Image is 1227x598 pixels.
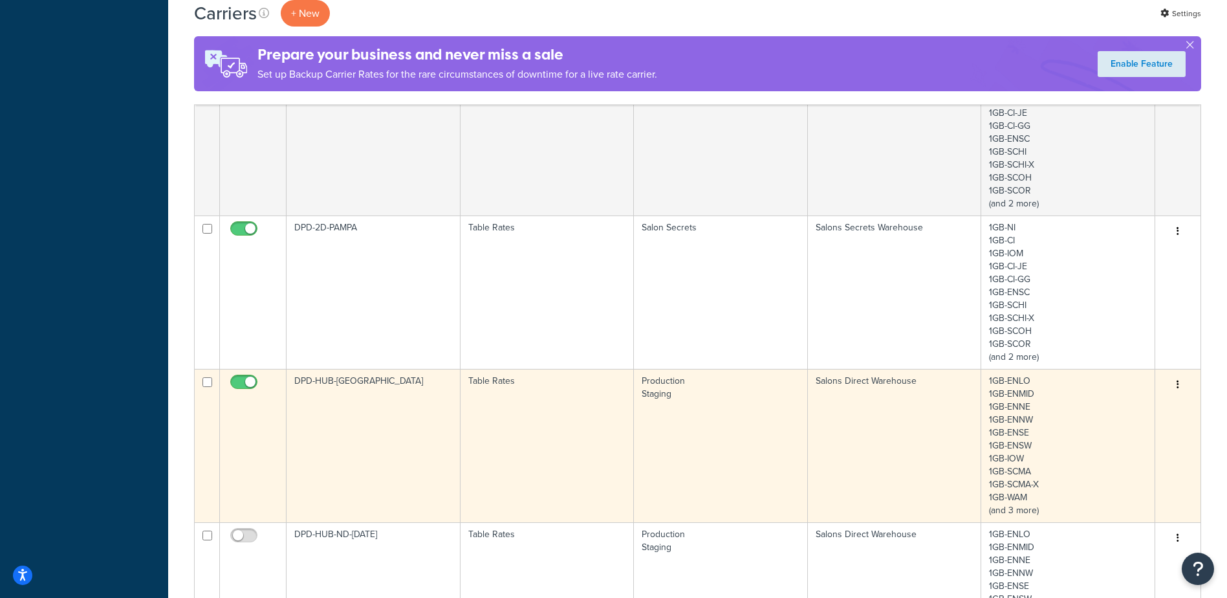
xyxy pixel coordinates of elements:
[461,62,635,216] td: Table Rates
[808,62,982,216] td: Salons Direct Warehouse
[634,62,808,216] td: Production Staging
[981,62,1155,216] td: 1GB-NI 1GB-CI 1GB-IOM 1GB-CI-JE 1GB-CI-GG 1GB-ENSC 1GB-SCHI 1GB-SCHI-X 1GB-SCOH 1GB-SCOR (and 2 m...
[257,65,657,83] p: Set up Backup Carrier Rates for the rare circumstances of downtime for a live rate carrier.
[808,216,982,369] td: Salons Secrets Warehouse
[461,369,635,522] td: Table Rates
[981,216,1155,369] td: 1GB-NI 1GB-CI 1GB-IOM 1GB-CI-JE 1GB-CI-GG 1GB-ENSC 1GB-SCHI 1GB-SCHI-X 1GB-SCOH 1GB-SCOR (and 2 m...
[634,369,808,522] td: Production Staging
[287,216,461,369] td: DPD-2D-PAMPA
[194,1,257,26] h1: Carriers
[1098,51,1186,77] a: Enable Feature
[1160,5,1201,23] a: Settings
[287,62,461,216] td: DPD-2D
[981,369,1155,522] td: 1GB-ENLO 1GB-ENMID 1GB-ENNE 1GB-ENNW 1GB-ENSE 1GB-ENSW 1GB-IOW 1GB-SCMA 1GB-SCMA-X 1GB-WAM (and 3...
[461,216,635,369] td: Table Rates
[194,36,257,91] img: ad-rules-rateshop-fe6ec290ccb7230408bd80ed9643f0289d75e0ffd9eb532fc0e269fcd187b520.png
[808,369,982,522] td: Salons Direct Warehouse
[257,44,657,65] h4: Prepare your business and never miss a sale
[634,216,808,369] td: Salon Secrets
[287,369,461,522] td: DPD-HUB-[GEOGRAPHIC_DATA]
[1182,553,1214,585] button: Open Resource Center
